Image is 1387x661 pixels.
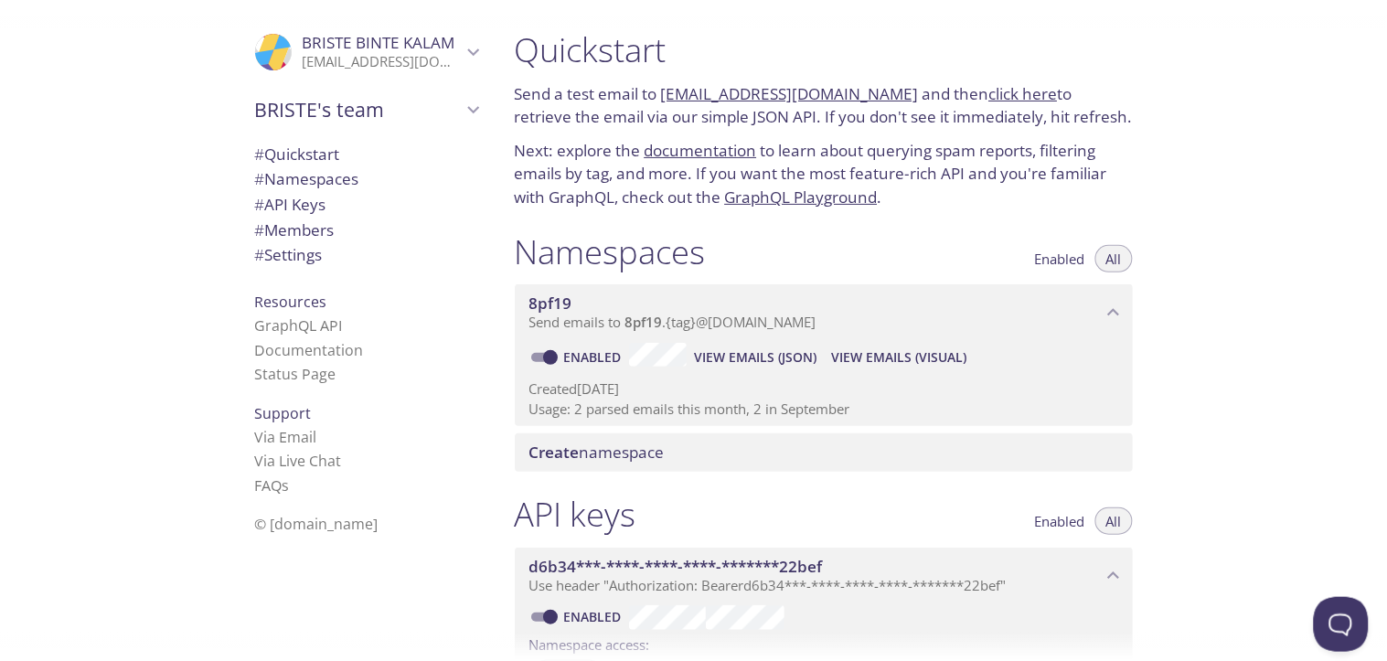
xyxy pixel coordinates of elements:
[255,451,342,471] a: Via Live Chat
[255,292,327,312] span: Resources
[529,630,650,656] label: Namespace access:
[515,433,1133,472] div: Create namespace
[661,83,919,104] a: [EMAIL_ADDRESS][DOMAIN_NAME]
[283,475,290,496] span: s
[255,364,336,384] a: Status Page
[240,218,493,243] div: Members
[515,284,1133,341] div: 8pf19 namespace
[824,343,974,372] button: View Emails (Visual)
[255,168,359,189] span: Namespaces
[515,231,706,272] h1: Namespaces
[529,379,1118,399] p: Created [DATE]
[255,340,364,360] a: Documentation
[561,348,629,366] a: Enabled
[303,53,462,71] p: [EMAIL_ADDRESS][DOMAIN_NAME]
[255,403,312,423] span: Support
[515,29,1133,70] h1: Quickstart
[694,346,816,368] span: View Emails (JSON)
[240,22,493,82] div: BRISTE BINTE KALAM
[529,400,1118,419] p: Usage: 2 parsed emails this month, 2 in September
[1095,507,1133,535] button: All
[255,244,323,265] span: Settings
[255,219,265,240] span: #
[1024,507,1096,535] button: Enabled
[255,194,326,215] span: API Keys
[989,83,1058,104] a: click here
[255,427,317,447] a: Via Email
[255,168,265,189] span: #
[725,187,878,208] a: GraphQL Playground
[529,313,816,331] span: Send emails to . {tag} @[DOMAIN_NAME]
[625,313,663,331] span: 8pf19
[255,97,462,123] span: BRISTE's team
[515,139,1133,209] p: Next: explore the to learn about querying spam reports, filtering emails by tag, and more. If you...
[515,494,636,535] h1: API keys
[240,86,493,133] div: BRISTE's team
[1024,245,1096,272] button: Enabled
[255,315,343,336] a: GraphQL API
[515,82,1133,129] p: Send a test email to and then to retrieve the email via our simple JSON API. If you don't see it ...
[303,32,455,53] span: BRISTE BINTE KALAM
[255,244,265,265] span: #
[255,514,379,534] span: © [DOMAIN_NAME]
[529,442,665,463] span: namespace
[255,144,340,165] span: Quickstart
[645,140,757,161] a: documentation
[240,192,493,218] div: API Keys
[240,242,493,268] div: Team Settings
[1314,597,1369,652] iframe: Help Scout Beacon - Open
[255,194,265,215] span: #
[687,343,824,372] button: View Emails (JSON)
[255,475,290,496] a: FAQ
[529,293,572,314] span: 8pf19
[240,142,493,167] div: Quickstart
[831,346,966,368] span: View Emails (Visual)
[1095,245,1133,272] button: All
[561,608,629,625] a: Enabled
[240,166,493,192] div: Namespaces
[255,144,265,165] span: #
[529,442,580,463] span: Create
[255,219,335,240] span: Members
